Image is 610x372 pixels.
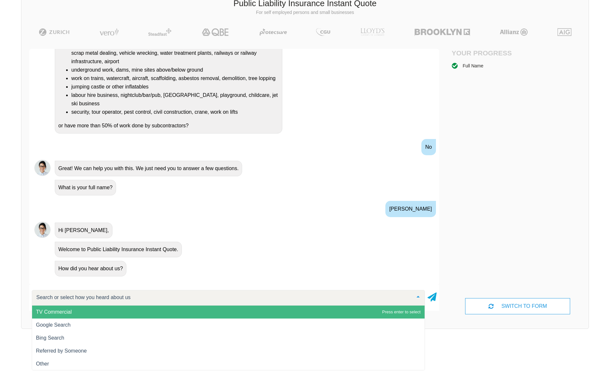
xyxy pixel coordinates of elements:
img: QBE | Public Liability Insurance [198,28,233,36]
input: Search or select how you heard about us [35,294,412,301]
img: Brooklyn | Public Liability Insurance [412,28,473,36]
img: Allianz | Public Liability Insurance [497,28,531,36]
img: Chatbot | PLI [34,222,51,238]
img: Chatbot | PLI [34,160,51,176]
h4: Your Progress [452,49,518,57]
img: Vero | Public Liability Insurance [97,28,122,36]
div: What is your full name? [55,180,116,195]
div: No [421,139,436,155]
li: jumping castle or other inflatables [71,83,279,91]
div: Do you undertake any work on or operate a business that is/has a: or have more than 50% of work d... [55,12,282,134]
li: labour hire business, nightclub/bar/pub, [GEOGRAPHIC_DATA], playground, childcare, jet ski business [71,91,279,108]
div: Great! We can help you with this. We just need you to answer a few questions. [55,161,242,176]
span: TV Commercial [36,309,72,315]
div: Welcome to Public Liability Insurance Instant Quote. [55,242,182,257]
span: Referred by Someone [36,348,87,354]
div: Hi [PERSON_NAME], [55,223,112,238]
p: For self employed persons and small businesses [26,9,584,16]
div: How did you hear about us? [55,261,126,276]
li: underground work, dams, mine sites above/below ground [71,66,279,74]
img: LLOYD's | Public Liability Insurance [357,28,388,36]
div: [PERSON_NAME] [385,201,436,217]
img: Zurich | Public Liability Insurance [36,28,73,36]
img: Protecsure | Public Liability Insurance [257,28,290,36]
img: CGU | Public Liability Insurance [313,28,333,36]
img: Steadfast | Public Liability Insurance [146,28,174,36]
img: AIG | Public Liability Insurance [555,28,574,36]
div: SWITCH TO FORM [465,298,570,314]
li: security, tour operator, pest control, civil construction, crane, work on lifts [71,108,279,116]
span: Other [36,361,49,366]
span: Google Search [36,322,71,328]
li: offshore platforms/oil rigs, utilities, oil, or gas pipelines, power station, silo's, vacant land... [71,41,279,66]
li: work on trains, watercraft, aircraft, scaffolding, asbestos removal, demolition, tree lopping [71,74,279,83]
span: Bing Search [36,335,64,341]
div: Full Name [463,62,484,69]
